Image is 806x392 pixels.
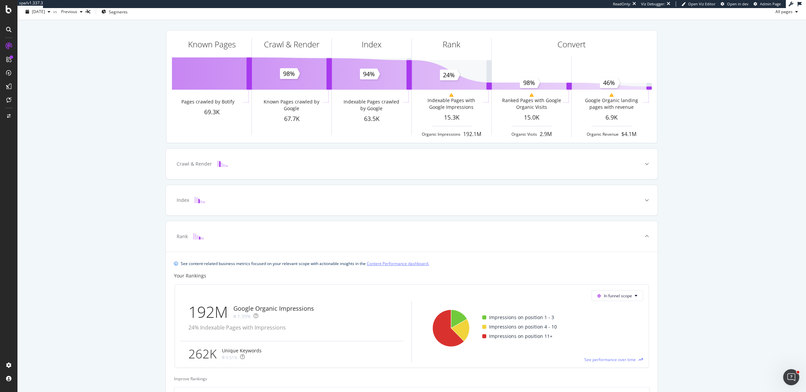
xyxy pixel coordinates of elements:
[32,9,45,14] span: 2025 Aug. 10th
[367,260,429,267] a: Content Performance dashboard.
[193,233,204,239] img: block-icon
[222,356,225,358] img: Equal
[760,1,781,6] span: Admin Page
[233,304,314,313] div: Google Organic Impressions
[727,1,749,6] span: Open in dev
[341,98,401,112] div: Indexable Pages crawled by Google
[181,260,429,267] div: See content-related business metrics focused on your relevant scope with actionable insights in the
[172,108,252,117] div: 69.3K
[177,161,212,167] div: Crawl & Render
[362,39,382,50] div: Index
[332,115,411,123] div: 63.5K
[261,98,321,112] div: Known Pages crawled by Google
[431,301,472,354] svg: A chart.
[641,1,665,7] div: Viz Debugger:
[584,357,643,362] a: See performance over time
[604,293,632,299] span: In funnel scope
[412,113,491,122] div: 15.3K
[177,233,188,240] div: Rank
[188,301,233,323] div: 192M
[613,1,631,7] div: ReadOnly:
[584,357,636,362] span: See performance over time
[226,355,237,360] div: 0.51%
[99,6,130,17] button: Segments
[194,197,205,203] img: block-icon
[174,272,206,279] div: Your Rankings
[174,260,650,267] div: info banner
[489,313,554,321] span: Impressions on position 1 - 3
[53,9,58,14] span: vs
[773,9,793,14] span: All pages
[237,313,251,320] div: 1.39%
[773,6,801,17] button: All pages
[109,9,128,15] span: Segments
[443,39,460,50] div: Rank
[58,6,85,17] button: Previous
[177,197,189,204] div: Index
[188,324,323,332] div: 24% Indexable Pages with Impressions
[463,130,481,138] div: 192.1M
[217,161,228,167] img: block-icon
[489,332,552,340] span: Impressions on position 11+
[489,323,557,331] span: Impressions on position 4 - 10
[783,369,799,385] iframe: Intercom live chat
[252,115,331,123] div: 67.7K
[421,97,481,111] div: Indexable Pages with Google Impressions
[681,1,716,7] a: Open Viz Editor
[174,376,650,382] div: Improve Rankings
[233,315,236,317] img: Equal
[188,39,236,50] div: Known Pages
[58,9,77,14] span: Previous
[264,39,319,50] div: Crawl & Render
[591,290,643,301] button: In funnel scope
[422,131,460,137] div: Organic Impressions
[188,345,222,362] div: 262K
[688,1,716,6] span: Open Viz Editor
[23,6,53,17] button: [DATE]
[181,98,234,105] div: Pages crawled by Botify
[721,1,749,7] a: Open in dev
[222,347,262,354] div: Unique Keywords
[754,1,781,7] a: Admin Page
